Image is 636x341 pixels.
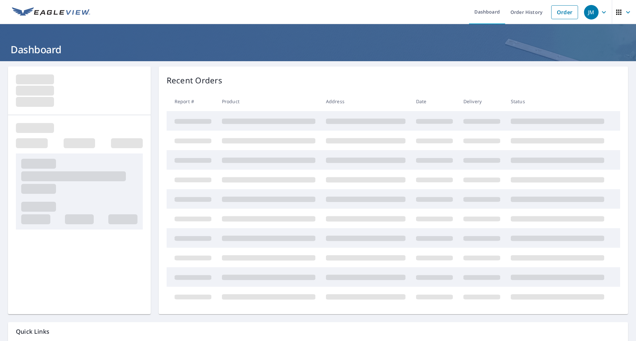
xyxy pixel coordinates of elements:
th: Address [321,92,411,111]
th: Report # [167,92,217,111]
a: Order [551,5,578,19]
th: Date [411,92,458,111]
th: Delivery [458,92,505,111]
h1: Dashboard [8,43,628,56]
img: EV Logo [12,7,90,17]
p: Quick Links [16,327,620,336]
div: JM [584,5,599,20]
p: Recent Orders [167,74,222,86]
th: Product [217,92,321,111]
th: Status [505,92,609,111]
